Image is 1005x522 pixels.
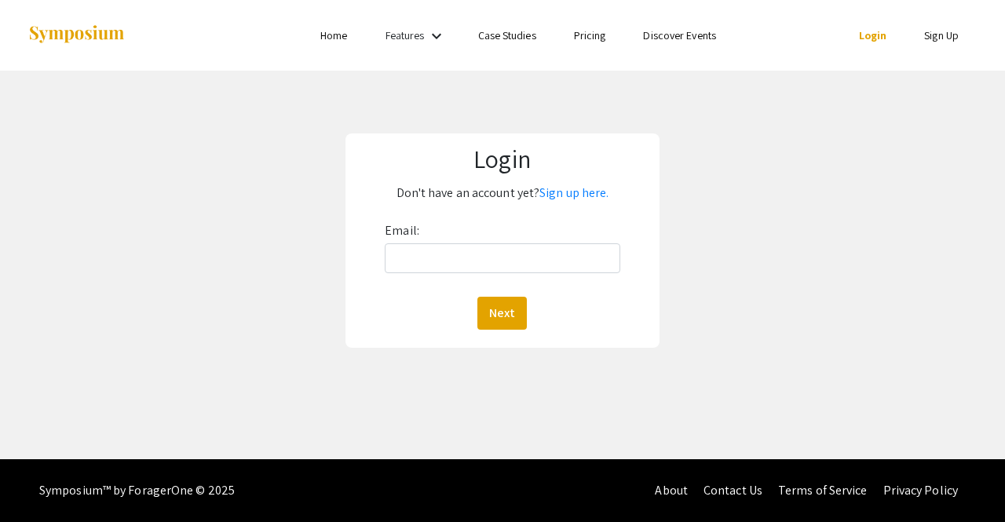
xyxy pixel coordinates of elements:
a: Login [859,28,887,42]
div: Symposium™ by ForagerOne © 2025 [39,459,235,522]
a: About [655,482,688,498]
a: Home [320,28,347,42]
label: Email: [385,218,419,243]
button: Next [477,297,527,330]
a: Case Studies [478,28,536,42]
a: Sign Up [924,28,959,42]
a: Features [386,28,425,42]
p: Don't have an account yet? [356,181,649,206]
img: Symposium by ForagerOne [27,24,126,46]
a: Contact Us [703,482,762,498]
mat-icon: Expand Features list [427,27,446,46]
h1: Login [356,144,649,173]
a: Pricing [574,28,606,42]
a: Terms of Service [778,482,868,498]
a: Discover Events [643,28,716,42]
a: Sign up here. [539,184,608,201]
a: Privacy Policy [883,482,958,498]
